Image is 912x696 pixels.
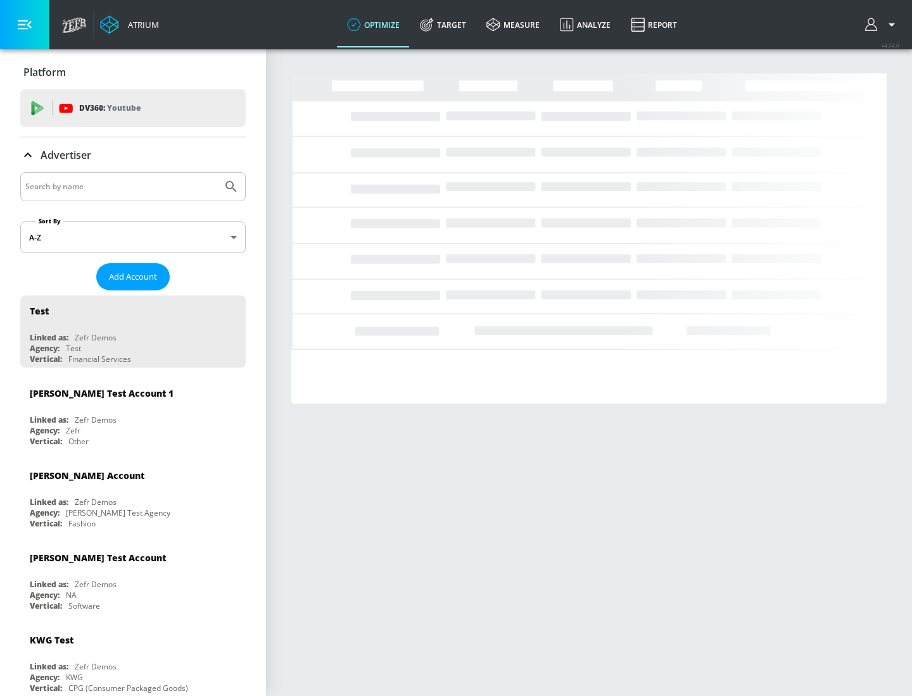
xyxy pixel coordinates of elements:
[68,518,96,529] div: Fashion
[30,661,68,672] div: Linked as:
[30,305,49,317] div: Test
[41,148,91,162] p: Advertiser
[20,295,246,368] div: TestLinked as:Zefr DemosAgency:TestVertical:Financial Services
[68,436,89,447] div: Other
[30,469,144,482] div: [PERSON_NAME] Account
[30,634,73,646] div: KWG Test
[20,54,246,90] div: Platform
[23,65,66,79] p: Platform
[20,542,246,614] div: [PERSON_NAME] Test AccountLinked as:Zefr DemosAgency:NAVertical:Software
[75,332,117,343] div: Zefr Demos
[30,600,62,611] div: Vertical:
[410,2,476,47] a: Target
[882,42,899,49] span: v 4.24.0
[36,217,63,225] label: Sort By
[30,590,60,600] div: Agency:
[30,497,68,507] div: Linked as:
[66,343,81,354] div: Test
[30,436,62,447] div: Vertical:
[75,414,117,425] div: Zefr Demos
[25,178,217,195] input: Search by name
[30,507,60,518] div: Agency:
[30,683,62,693] div: Vertical:
[337,2,410,47] a: optimize
[476,2,550,47] a: measure
[68,683,188,693] div: CPG (Consumer Packaged Goods)
[550,2,621,47] a: Analyze
[96,263,170,290] button: Add Account
[123,19,159,30] div: Atrium
[30,518,62,529] div: Vertical:
[30,672,60,683] div: Agency:
[20,460,246,532] div: [PERSON_NAME] AccountLinked as:Zefr DemosAgency:[PERSON_NAME] Test AgencyVertical:Fashion
[30,343,60,354] div: Agency:
[75,579,117,590] div: Zefr Demos
[30,332,68,343] div: Linked as:
[66,590,77,600] div: NA
[75,497,117,507] div: Zefr Demos
[30,387,174,399] div: [PERSON_NAME] Test Account 1
[79,101,141,115] p: DV360:
[30,552,166,564] div: [PERSON_NAME] Test Account
[109,270,157,284] span: Add Account
[20,221,246,253] div: A-Z
[20,137,246,173] div: Advertiser
[66,425,80,436] div: Zefr
[20,378,246,450] div: [PERSON_NAME] Test Account 1Linked as:Zefr DemosAgency:ZefrVertical:Other
[68,354,131,364] div: Financial Services
[68,600,100,611] div: Software
[30,354,62,364] div: Vertical:
[75,661,117,672] div: Zefr Demos
[107,101,141,115] p: Youtube
[66,672,83,683] div: KWG
[100,15,159,34] a: Atrium
[20,89,246,127] div: DV360: Youtube
[30,579,68,590] div: Linked as:
[621,2,687,47] a: Report
[30,414,68,425] div: Linked as:
[30,425,60,436] div: Agency:
[66,507,170,518] div: [PERSON_NAME] Test Agency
